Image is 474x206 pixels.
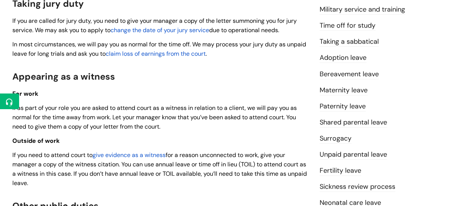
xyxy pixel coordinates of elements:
[320,102,366,111] a: Paternity leave
[106,50,206,58] a: claim loss of earnings from the court
[320,118,387,127] a: Shared parental leave
[320,21,375,31] a: Time off for study
[320,166,361,176] a: Fertility leave
[320,150,387,160] a: Unpaid parental leave
[206,50,207,58] span: .
[12,151,307,187] span: for a reason unconnected to work, give your manager a copy of the witness citation. You can use a...
[93,151,166,159] a: give evidence as a witness
[12,104,297,130] span: If as part of your role you are asked to attend court as a witness in relation to a client, we wi...
[320,86,368,95] a: Maternity leave
[209,26,279,34] span: due to operational needs.
[320,53,366,63] a: Adoption leave
[12,71,115,82] span: Appearing as a witness
[320,70,379,79] a: Bereavement leave
[12,90,38,98] span: For work
[320,37,379,47] a: Taking a sabbatical
[12,40,306,58] span: In most circumstances, we will pay you as normal for the time off. We may process your jury duty ...
[111,26,209,34] a: change the date of your jury service
[320,134,351,144] a: Surrogacy
[320,182,395,192] a: Sickness review process
[12,151,93,159] span: If you need to attend court to
[12,17,297,34] span: If you are called for jury duty, you need to give your manager a copy of the letter summoning you...
[320,5,405,15] a: Military service and training
[12,137,60,145] span: Outside of work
